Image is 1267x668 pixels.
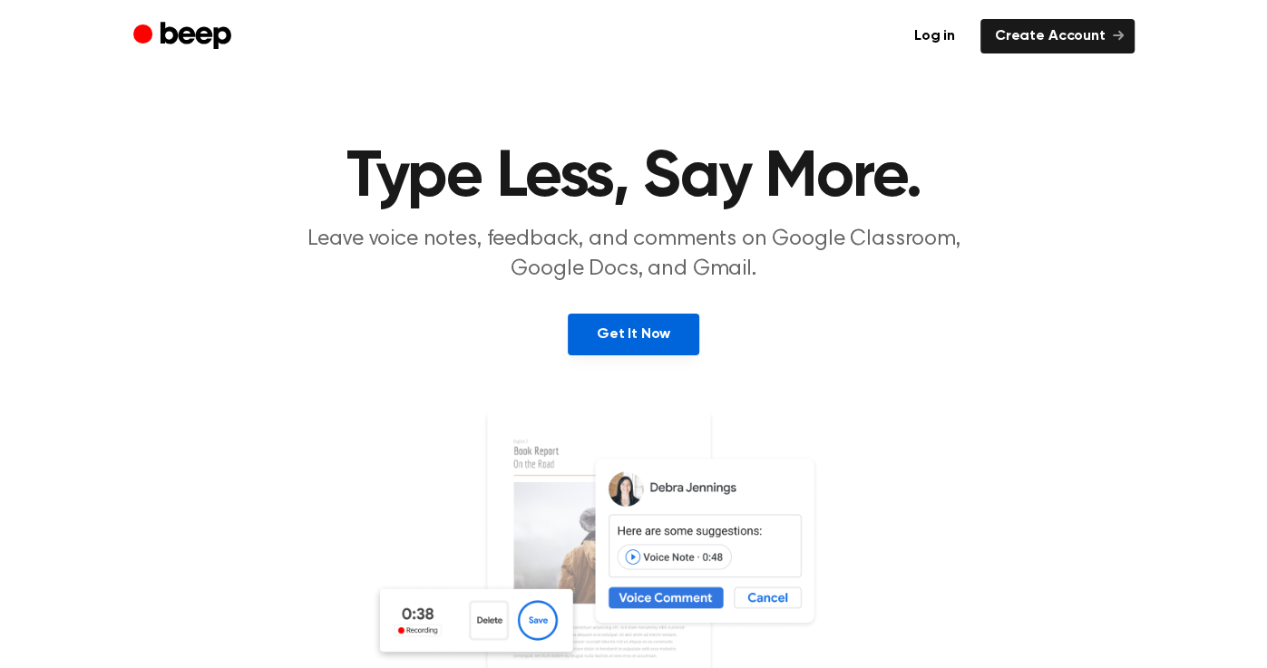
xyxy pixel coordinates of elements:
a: Log in [900,19,970,53]
p: Leave voice notes, feedback, and comments on Google Classroom, Google Docs, and Gmail. [286,225,982,285]
h1: Type Less, Say More. [170,145,1098,210]
a: Create Account [980,19,1135,53]
a: Get It Now [568,314,699,355]
a: Beep [133,19,236,54]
